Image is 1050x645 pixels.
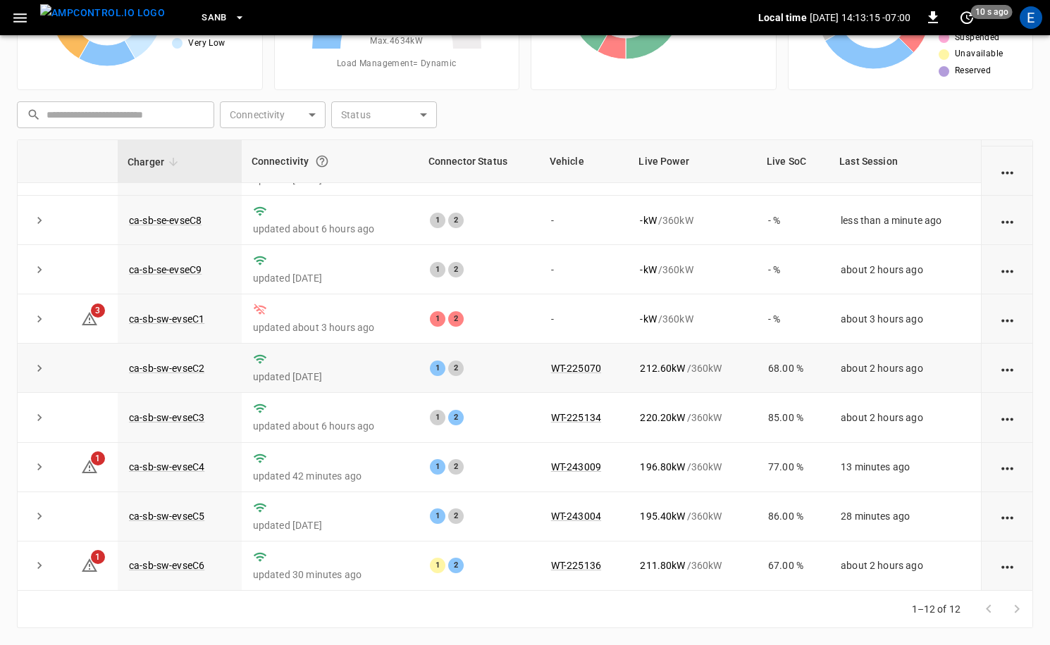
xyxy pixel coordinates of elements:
p: 196.80 kW [640,460,685,474]
p: updated about 3 hours ago [253,320,407,334]
span: Suspended [955,31,1000,45]
div: / 360 kW [640,558,746,572]
div: / 360 kW [640,460,746,474]
p: 220.20 kW [640,411,685,425]
td: - % [757,196,829,245]
a: WT-225070 [551,363,601,374]
p: updated 30 minutes ago [253,568,407,582]
th: Vehicle [540,140,629,183]
span: Reserved [955,64,991,78]
a: ca-sb-se-evseC9 [129,264,202,275]
span: 10 s ago [971,5,1013,19]
td: 28 minutes ago [829,492,981,541]
td: - % [757,294,829,344]
div: action cell options [999,312,1016,326]
td: less than a minute ago [829,196,981,245]
div: 1 [430,410,445,425]
p: updated [DATE] [253,271,407,285]
div: action cell options [999,213,1016,227]
p: updated about 6 hours ago [253,222,407,236]
div: action cell options [999,460,1016,474]
td: 86.00 % [757,492,829,541]
th: Connector Status [419,140,540,183]
div: 2 [448,311,464,327]
div: 2 [448,361,464,376]
button: expand row [29,407,50,428]
a: WT-225136 [551,560,601,571]
img: ampcontrol.io logo [40,4,165,22]
div: 2 [448,459,464,475]
a: WT-243009 [551,461,601,472]
td: - % [757,245,829,294]
p: 195.40 kW [640,509,685,523]
div: 1 [430,508,445,524]
div: / 360 kW [640,361,746,375]
span: Unavailable [955,47,1003,61]
p: - kW [640,312,656,326]
div: / 360 kW [640,509,746,523]
p: 212.60 kW [640,361,685,375]
div: Connectivity [252,149,409,174]
a: 1 [81,461,98,472]
td: 85.00 % [757,393,829,442]
div: 1 [430,361,445,376]
th: Live Power [629,140,757,183]
td: 67.00 % [757,541,829,591]
div: 2 [448,558,464,573]
th: Live SoC [757,140,829,183]
div: 1 [430,213,445,228]
a: ca-sb-se-evseC8 [129,215,202,226]
div: 1 [430,262,445,277]
td: about 3 hours ago [829,294,981,344]
a: WT-243004 [551,511,601,522]
div: 2 [448,262,464,277]
div: / 360 kW [640,411,746,425]
button: expand row [29,555,50,576]
div: / 360 kW [640,312,746,326]
p: updated [DATE] [253,518,407,532]
a: WT-225134 [551,412,601,423]
th: Last Session [829,140,981,183]
button: expand row [29,259,50,280]
p: [DATE] 14:13:15 -07:00 [810,11,910,25]
a: ca-sb-sw-evseC5 [129,511,204,522]
div: 2 [448,410,464,425]
a: ca-sb-sw-evseC6 [129,560,204,571]
div: action cell options [999,509,1016,523]
a: ca-sb-sw-evseC3 [129,412,204,423]
div: action cell options [999,411,1016,425]
p: - kW [640,263,656,277]
td: - [540,196,629,245]
td: 77.00 % [757,443,829,492]
button: SanB [196,4,251,32]
span: 1 [91,550,105,564]
button: Connection between the charger and our software. [309,149,335,174]
a: ca-sb-sw-evseC2 [129,363,204,374]
td: 68.00 % [757,344,829,393]
div: 1 [430,459,445,475]
p: - kW [640,213,656,227]
div: profile-icon [1020,6,1042,29]
div: 2 [448,213,464,228]
span: Charger [128,154,183,170]
span: Max. 4634 kW [370,35,423,49]
button: expand row [29,506,50,527]
button: expand row [29,358,50,379]
p: 1–12 of 12 [912,602,961,616]
span: SanB [202,10,227,26]
td: 13 minutes ago [829,443,981,492]
div: action cell options [999,164,1016,178]
button: expand row [29,308,50,330]
span: Very Low [188,37,225,51]
td: - [540,245,629,294]
div: action cell options [999,361,1016,375]
p: updated [DATE] [253,370,407,384]
td: about 2 hours ago [829,393,981,442]
p: updated 42 minutes ago [253,469,407,483]
div: / 360 kW [640,213,746,227]
div: 1 [430,558,445,573]
button: set refresh interval [956,6,978,29]
button: expand row [29,210,50,231]
span: 3 [91,303,105,318]
a: ca-sb-sw-evseC4 [129,461,204,472]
